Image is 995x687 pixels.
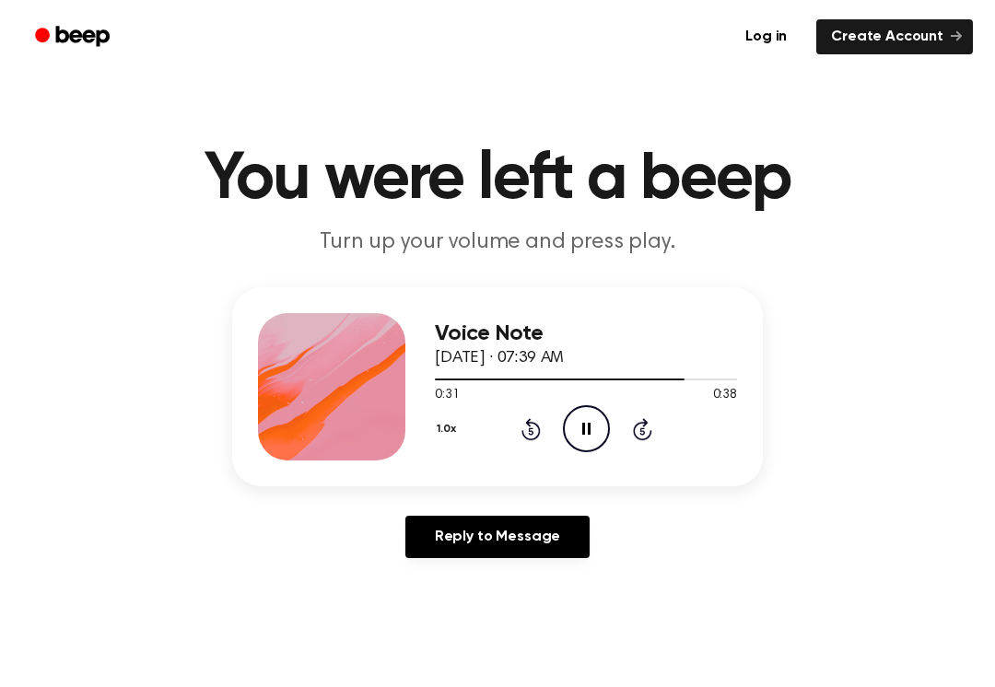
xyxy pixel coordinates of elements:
[435,386,459,405] span: 0:31
[713,386,737,405] span: 0:38
[816,19,973,54] a: Create Account
[405,516,590,558] a: Reply to Message
[26,146,969,213] h1: You were left a beep
[435,350,564,367] span: [DATE] · 07:39 AM
[22,19,126,55] a: Beep
[727,16,805,58] a: Log in
[435,321,737,346] h3: Voice Note
[144,227,851,258] p: Turn up your volume and press play.
[435,413,462,445] button: 1.0x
